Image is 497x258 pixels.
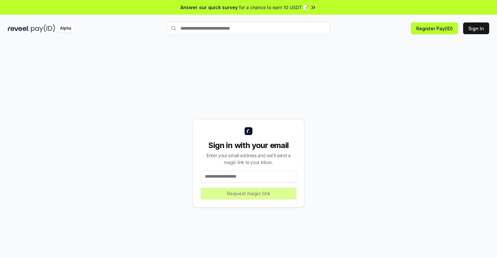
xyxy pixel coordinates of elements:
button: Sign In [463,22,489,34]
div: Enter your email address and we’ll send a magic link to your inbox. [201,152,296,166]
span: Answer our quick survey [180,4,238,11]
div: Sign in with your email [201,140,296,151]
div: Alpha [56,24,75,33]
img: reveel_dark [8,24,30,33]
img: logo_small [245,127,252,135]
span: for a chance to earn 10 USDT 📝 [239,4,309,11]
button: Register Pay(ID) [411,22,458,34]
img: pay_id [31,24,55,33]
